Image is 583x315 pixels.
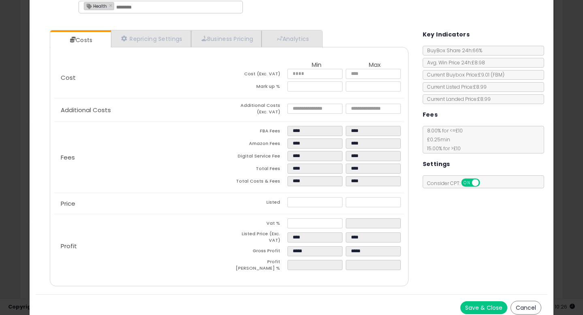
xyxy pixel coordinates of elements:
span: 8.00 % for <= £10 [423,127,463,152]
span: Current Buybox Price: [423,71,504,78]
td: FBA Fees [229,126,287,138]
span: Consider CPT: [423,180,491,187]
p: Fees [54,154,229,161]
td: Total Fees [229,164,287,176]
td: Mark up % [229,81,287,94]
td: Total Costs & Fees [229,176,287,189]
span: ( FBM ) [491,71,504,78]
span: £0.25 min [423,136,450,143]
span: Avg. Win Price 24h: £8.98 [423,59,485,66]
th: Min [287,62,346,69]
span: Health [84,2,107,9]
span: Current Listed Price: £8.99 [423,83,487,90]
span: OFF [479,179,492,186]
p: Cost [54,74,229,81]
button: Cancel [511,301,541,315]
td: Cost (Exc. VAT) [229,69,287,81]
th: Max [346,62,404,69]
p: Profit [54,243,229,249]
td: Amazon Fees [229,138,287,151]
a: Analytics [262,30,321,47]
span: 15.00 % for > £10 [423,145,461,152]
a: × [109,2,114,9]
p: Additional Costs [54,107,229,113]
span: BuyBox Share 24h: 66% [423,47,482,54]
p: Price [54,200,229,207]
a: Repricing Settings [111,30,191,47]
td: Listed [229,197,287,210]
h5: Fees [423,110,438,120]
a: Business Pricing [191,30,262,47]
span: ON [462,179,472,186]
h5: Settings [423,159,450,169]
td: Additional Costs (Exc. VAT) [229,102,287,117]
button: Save & Close [460,301,507,314]
td: Profit [PERSON_NAME] % [229,259,287,274]
td: Gross Profit [229,246,287,259]
h5: Key Indicators [423,30,470,40]
td: Digital Service Fee [229,151,287,164]
td: Vat % [229,218,287,231]
a: Costs [50,32,110,48]
span: Current Landed Price: £8.99 [423,96,491,102]
span: £9.01 [478,71,504,78]
td: Listed Price (Exc. VAT) [229,231,287,246]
